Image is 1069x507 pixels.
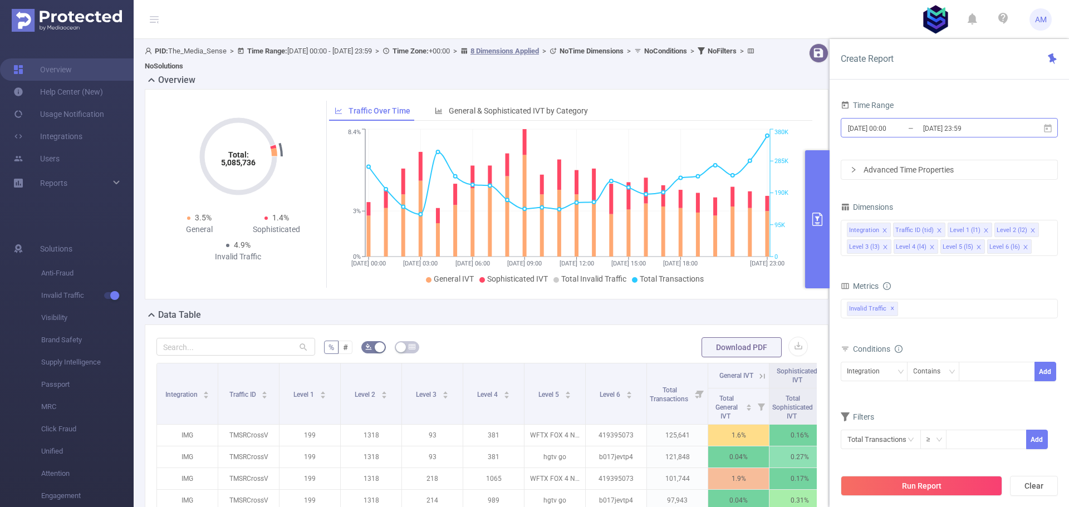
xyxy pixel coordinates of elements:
p: 1.9% [708,468,769,489]
i: icon: caret-up [746,402,752,406]
i: icon: down [949,368,955,376]
tspan: Total: [228,150,248,159]
span: Total Transactions [650,386,690,403]
tspan: [DATE] 00:00 [351,260,386,267]
b: No Filters [708,47,737,55]
span: Level 6 [600,391,622,398]
i: icon: caret-down [503,394,509,397]
p: b017jevtp4 [586,446,646,467]
button: Add [1034,362,1056,381]
span: General & Sophisticated IVT by Category [449,106,588,115]
p: 199 [279,425,340,446]
i: icon: close [936,228,942,234]
span: Level 2 [355,391,377,398]
b: No Conditions [644,47,687,55]
p: TMSRCrossV [218,468,279,489]
span: Click Fraud [41,418,134,440]
div: Invalid Traffic [199,251,277,263]
a: Reports [40,172,67,194]
p: WFTX FOX 4 News in Ft. [PERSON_NAME] [524,425,585,446]
tspan: [DATE] 06:00 [455,260,489,267]
i: icon: info-circle [895,345,903,353]
span: Invalid Traffic [847,302,898,316]
i: icon: caret-up [442,390,448,393]
span: Conditions [853,344,903,353]
span: Dimensions [841,203,893,211]
i: icon: close [983,228,989,234]
i: Filter menu [753,388,769,424]
a: Users [13,147,60,170]
div: ≥ [926,430,938,449]
i: icon: caret-down [262,394,268,397]
i: icon: close [976,244,982,251]
p: IMG [157,425,218,446]
p: 381 [463,425,524,446]
i: icon: caret-down [203,394,209,397]
i: icon: caret-up [503,390,509,393]
p: 381 [463,446,524,467]
div: Sort [381,390,388,396]
li: Level 6 (l6) [987,239,1032,254]
p: 1065 [463,468,524,489]
span: Level 3 [416,391,438,398]
div: Sophisticated [238,224,316,235]
span: Integration [165,391,199,398]
div: Sort [442,390,449,396]
tspan: 95K [774,221,785,229]
tspan: [DATE] 23:00 [750,260,784,267]
div: Sort [203,390,209,396]
p: IMG [157,446,218,467]
span: Supply Intelligence [41,351,134,373]
p: WFTX FOX 4 News in Ft. [PERSON_NAME] [524,468,585,489]
a: Usage Notification [13,103,104,125]
b: Time Range: [247,47,287,55]
span: MRC [41,396,134,418]
span: Metrics [841,282,879,291]
p: TMSRCrossV [218,425,279,446]
span: Brand Safety [41,329,134,351]
h2: Overview [158,73,195,87]
div: Level 3 (l3) [849,240,880,254]
i: icon: caret-down [320,394,326,397]
p: 218 [402,468,463,489]
u: 8 Dimensions Applied [470,47,539,55]
p: 101,744 [647,468,708,489]
span: > [450,47,460,55]
i: icon: table [409,343,415,350]
div: icon: rightAdvanced Time Properties [841,160,1057,179]
span: Total General IVT [715,395,738,420]
li: Level 1 (l1) [948,223,992,237]
tspan: 3% [353,208,361,215]
li: Level 4 (l4) [894,239,938,254]
span: Total Sophisticated IVT [772,395,813,420]
i: icon: down [898,368,904,376]
tspan: 0 [774,253,778,260]
i: icon: caret-up [381,390,387,393]
tspan: [DATE] 09:00 [507,260,542,267]
i: icon: bg-colors [365,343,372,350]
div: General [161,224,238,235]
a: Overview [13,58,72,81]
p: 0.27% [769,446,830,467]
tspan: [DATE] 15:00 [611,260,645,267]
p: 93 [402,446,463,467]
span: % [328,343,334,352]
span: Engagement [41,485,134,507]
span: Time Range [841,101,894,110]
span: > [687,47,698,55]
span: Reports [40,179,67,188]
p: 1.6% [708,425,769,446]
i: icon: caret-down [626,394,632,397]
div: Sort [261,390,268,396]
tspan: [DATE] 12:00 [559,260,594,267]
li: Level 2 (l2) [994,223,1039,237]
i: icon: close [882,228,887,234]
li: Level 3 (l3) [847,239,891,254]
tspan: 380K [774,129,788,136]
p: 121,848 [647,446,708,467]
div: Integration [847,362,887,381]
span: Unified [41,440,134,462]
p: IMG [157,468,218,489]
p: 125,641 [647,425,708,446]
span: Solutions [40,238,72,260]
